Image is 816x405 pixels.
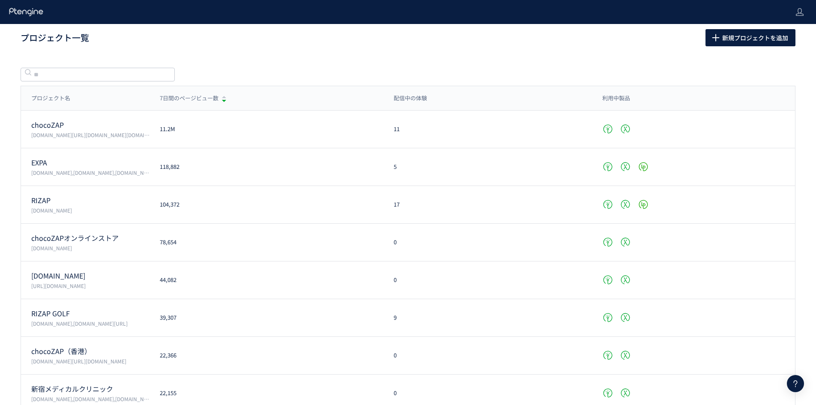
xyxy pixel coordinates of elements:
[31,384,149,394] p: 新宿メディカルクリニック
[722,29,788,46] span: 新規プロジェクトを追加
[149,163,383,171] div: 118,882
[31,169,149,176] p: vivana.jp,expa-official.jp,reserve-expa.jp
[31,357,149,365] p: chocozap-hk.com/,chocozaphk.gymmasteronline.com/
[31,131,149,138] p: chocozap.jp/,zap-id.jp/,web.my-zap.jp/,liff.campaign.chocozap.sumiyoku.jp/
[31,271,149,281] p: medical.chocozap.jp
[149,351,383,360] div: 22,366
[383,276,592,284] div: 0
[149,389,383,397] div: 22,155
[149,238,383,246] div: 78,654
[383,163,592,171] div: 5
[383,389,592,397] div: 0
[602,94,630,102] span: 利用中製品
[21,32,687,44] h1: プロジェクト一覧
[160,94,218,102] span: 7日間のページビュー数
[705,29,795,46] button: 新規プロジェクトを追加
[149,201,383,209] div: 104,372
[383,238,592,246] div: 0
[149,125,383,133] div: 11.2M
[31,395,149,402] p: shinjuku3chome-medical.jp,shinjuku3-mc.reserve.ne.jp,www.shinjukumc.com/,shinjukumc.net/,smc-glp1...
[31,233,149,243] p: chocoZAPオンラインストア
[149,314,383,322] div: 39,307
[31,207,149,214] p: www.rizap.jp
[31,309,149,318] p: RIZAP GOLF
[383,351,592,360] div: 0
[149,276,383,284] div: 44,082
[31,244,149,252] p: chocozap.shop
[383,201,592,209] div: 17
[383,125,592,133] div: 11
[31,346,149,356] p: chocoZAP（香港）
[31,195,149,205] p: RIZAP
[383,314,592,322] div: 9
[31,94,70,102] span: プロジェクト名
[31,158,149,168] p: EXPA
[31,320,149,327] p: www.rizap-golf.jp,rizap-golf.ns-test.work/lp/3anniversary-cp/
[31,120,149,130] p: chocoZAP
[31,282,149,289] p: https://medical.chocozap.jp
[394,94,427,102] span: 配信中の体験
